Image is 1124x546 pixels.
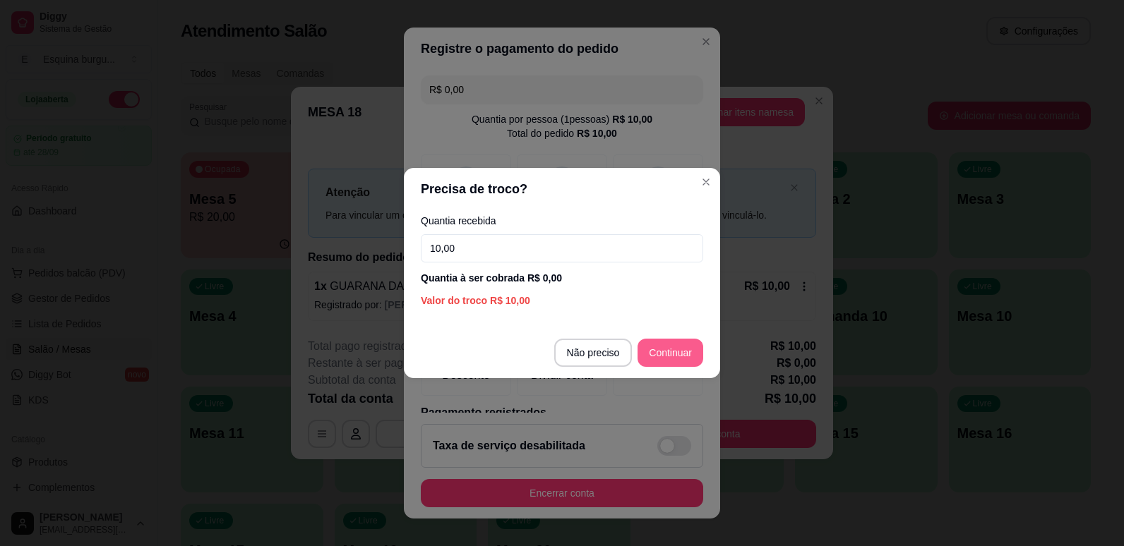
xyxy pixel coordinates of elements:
button: Não preciso [554,339,633,367]
div: Quantia à ser cobrada R$ 0,00 [421,271,703,285]
label: Quantia recebida [421,216,703,226]
div: Valor do troco R$ 10,00 [421,293,703,308]
button: Continuar [638,339,703,367]
button: Close [695,171,717,193]
header: Precisa de troco? [404,168,720,210]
